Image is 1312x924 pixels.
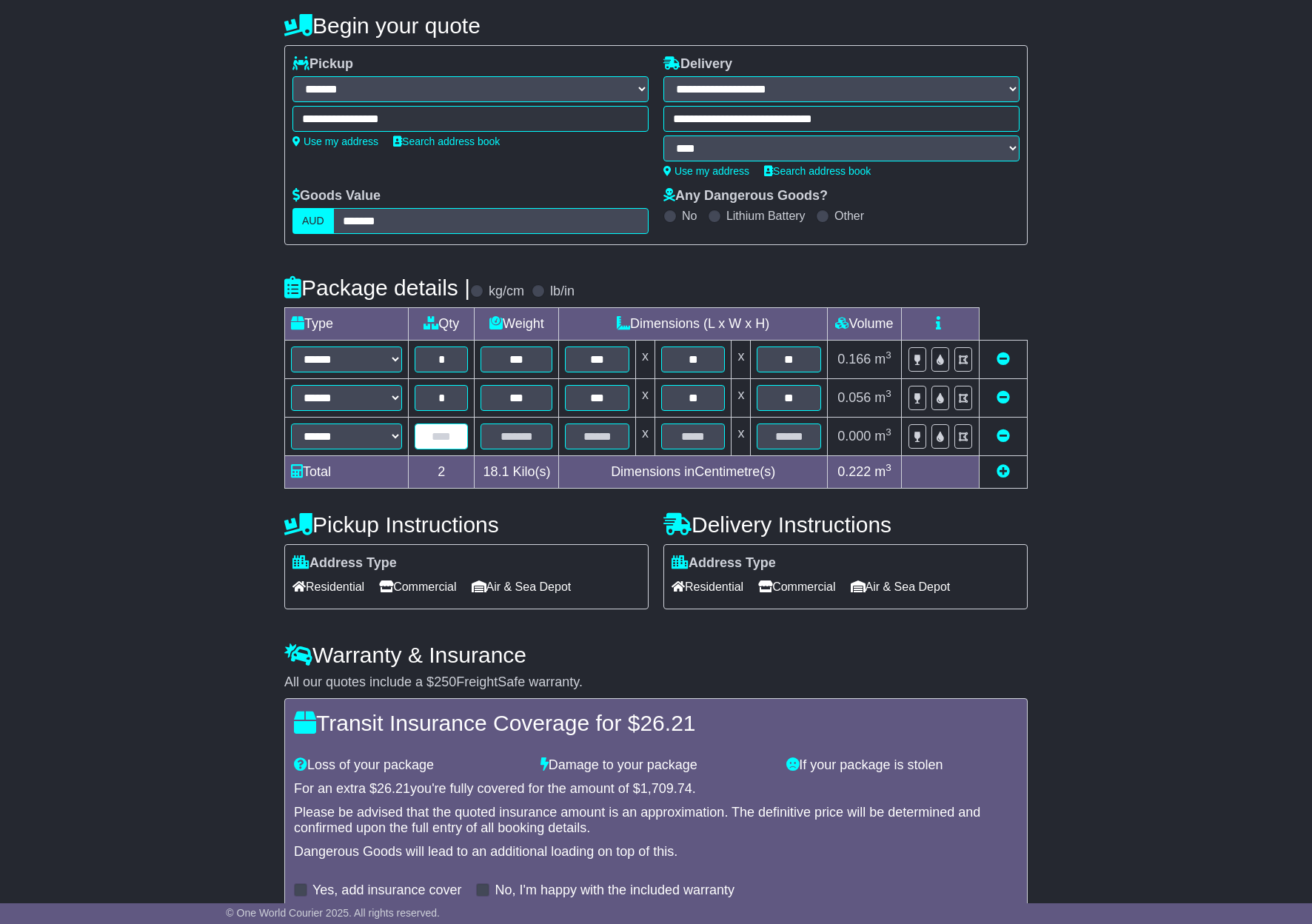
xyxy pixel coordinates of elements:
td: 2 [409,456,475,489]
div: For an extra $ you're fully covered for the amount of $ . [294,781,1018,797]
label: Delivery [663,56,732,73]
span: 1,709.74 [640,781,692,796]
a: Search address book [393,135,500,147]
span: m [874,390,891,405]
td: Weight [475,308,559,341]
td: x [732,341,751,379]
h4: Transit Insurance Coverage for $ [294,711,1018,735]
label: AUD [292,208,334,234]
label: Goods Value [292,188,381,204]
label: Address Type [292,555,397,572]
span: 0.000 [837,429,871,443]
label: Other [834,209,864,223]
span: Air & Sea Depot [851,575,951,598]
h4: Package details | [284,275,470,300]
td: x [635,379,655,418]
sup: 3 [886,349,891,361]
label: Lithium Battery [726,209,806,223]
span: Commercial [758,575,835,598]
td: Type [285,308,409,341]
label: kg/cm [489,284,524,300]
td: Dimensions in Centimetre(s) [559,456,828,489]
td: Qty [409,308,475,341]
a: Add new item [997,464,1010,479]
td: Dimensions (L x W x H) [559,308,828,341]
span: 0.222 [837,464,871,479]
td: Kilo(s) [475,456,559,489]
a: Search address book [764,165,871,177]
span: 0.056 [837,390,871,405]
span: © One World Courier 2025. All rights reserved. [226,907,440,919]
td: x [635,341,655,379]
label: Any Dangerous Goods? [663,188,828,204]
h4: Pickup Instructions [284,512,649,537]
span: Residential [672,575,743,598]
div: Damage to your package [533,757,780,774]
div: If your package is stolen [779,757,1025,774]
td: Volume [827,308,901,341]
label: lb/in [550,284,575,300]
span: m [874,464,891,479]
td: Total [285,456,409,489]
div: All our quotes include a $ FreightSafe warranty. [284,674,1028,691]
div: Dangerous Goods will lead to an additional loading on top of this. [294,844,1018,860]
span: 250 [434,674,456,689]
label: Address Type [672,555,776,572]
a: Remove this item [997,352,1010,366]
div: Loss of your package [287,757,533,774]
a: Use my address [663,165,749,177]
span: 18.1 [483,464,509,479]
label: No [682,209,697,223]
span: Air & Sea Depot [472,575,572,598]
span: 26.21 [377,781,410,796]
span: 0.166 [837,352,871,366]
a: Remove this item [997,429,1010,443]
a: Remove this item [997,390,1010,405]
span: m [874,429,891,443]
span: Residential [292,575,364,598]
a: Use my address [292,135,378,147]
label: Yes, add insurance cover [312,883,461,899]
sup: 3 [886,426,891,438]
label: Pickup [292,56,353,73]
td: x [635,418,655,456]
span: Commercial [379,575,456,598]
h4: Begin your quote [284,13,1028,38]
label: No, I'm happy with the included warranty [495,883,734,899]
div: Please be advised that the quoted insurance amount is an approximation. The definitive price will... [294,805,1018,837]
td: x [732,418,751,456]
sup: 3 [886,388,891,399]
span: m [874,352,891,366]
td: x [732,379,751,418]
span: 26.21 [640,711,695,735]
h4: Delivery Instructions [663,512,1028,537]
sup: 3 [886,462,891,473]
h4: Warranty & Insurance [284,643,1028,667]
